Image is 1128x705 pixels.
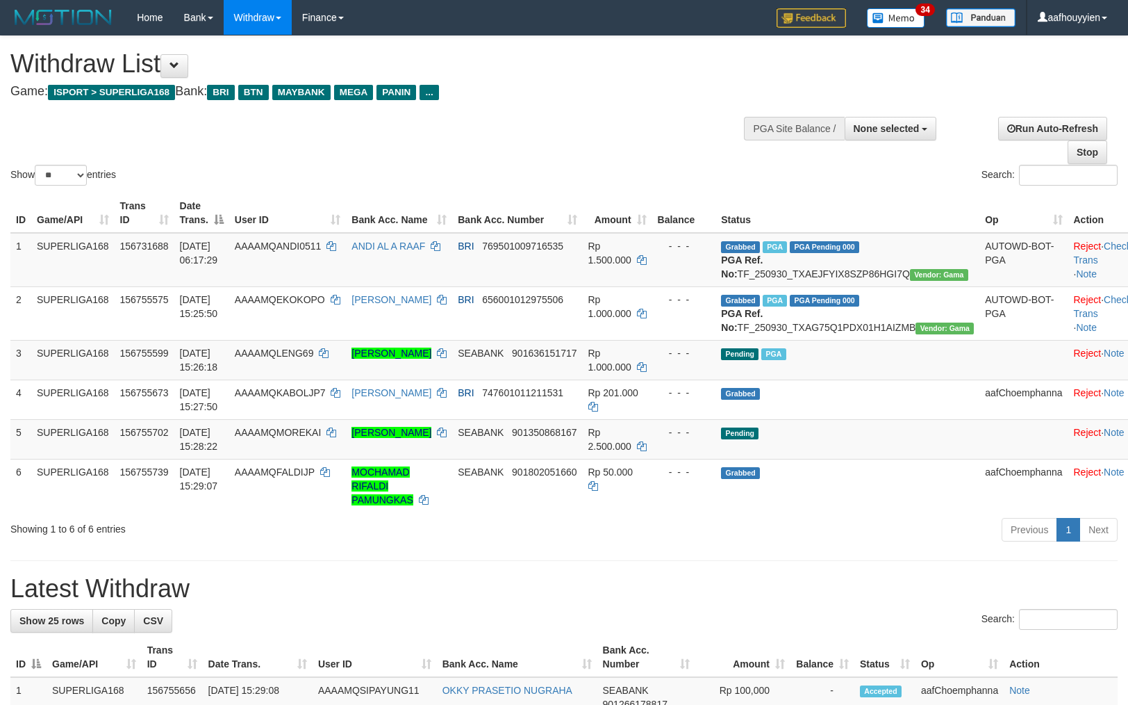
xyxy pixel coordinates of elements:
th: ID: activate to sort column descending [10,638,47,677]
span: Copy 901636151717 to clipboard [512,348,577,359]
a: Note [1104,427,1125,438]
span: SEABANK [458,467,504,478]
span: 34 [915,3,934,16]
img: Button%20Memo.svg [867,8,925,28]
td: 2 [10,286,31,340]
span: PANIN [376,85,416,100]
span: Copy 901802051660 to clipboard [512,467,577,478]
span: Copy 901350868167 to clipboard [512,427,577,438]
span: Rp 1.000.000 [588,348,631,373]
a: 1 [1056,518,1080,542]
span: Copy 769501009716535 to clipboard [482,241,563,252]
a: Note [1104,467,1125,478]
span: Copy [101,615,126,626]
span: MEGA [334,85,374,100]
a: Previous [1002,518,1057,542]
span: Vendor URL: https://trx31.1velocity.biz [910,269,968,281]
th: Game/API: activate to sort column ascending [47,638,142,677]
a: Reject [1074,387,1102,398]
td: SUPERLIGA168 [31,380,115,419]
button: None selected [845,117,937,140]
span: None selected [854,123,920,134]
span: PGA Pending [790,241,859,253]
th: ID [10,193,31,233]
b: PGA Ref. No: [721,308,763,333]
span: BRI [458,241,474,252]
a: MOCHAMAD RIFALDI PAMUNGKAS [351,467,413,505]
td: 3 [10,340,31,380]
div: - - - [658,426,711,439]
span: AAAAMQFALDIJP [235,467,315,478]
img: Feedback.jpg [777,8,846,28]
span: Copy 747601011211531 to clipboard [482,387,563,398]
span: [DATE] 15:25:50 [180,294,218,319]
a: Note [1009,685,1030,696]
a: ANDI AL A RAAF [351,241,425,252]
span: ISPORT > SUPERLIGA168 [48,85,175,100]
td: SUPERLIGA168 [31,233,115,287]
span: 156755673 [120,387,169,398]
td: 5 [10,419,31,459]
span: Show 25 rows [19,615,84,626]
a: Note [1104,387,1125,398]
b: PGA Ref. No: [721,254,763,279]
span: Rp 2.500.000 [588,427,631,452]
input: Search: [1019,609,1118,630]
h1: Latest Withdraw [10,575,1118,603]
th: Action [1004,638,1118,677]
span: ... [420,85,438,100]
div: - - - [658,346,711,360]
td: aafChoemphanna [979,380,1068,419]
th: Amount: activate to sort column ascending [583,193,652,233]
span: SEABANK [603,685,649,696]
img: panduan.png [946,8,1015,27]
td: AUTOWD-BOT-PGA [979,286,1068,340]
span: [DATE] 06:17:29 [180,241,218,266]
span: [DATE] 15:29:07 [180,467,218,492]
a: Reject [1074,348,1102,359]
th: User ID: activate to sort column ascending [229,193,347,233]
span: BTN [238,85,269,100]
th: Op: activate to sort column ascending [915,638,1004,677]
th: User ID: activate to sort column ascending [313,638,437,677]
span: BRI [458,387,474,398]
td: 6 [10,459,31,512]
span: 156755599 [120,348,169,359]
th: Status: activate to sort column ascending [854,638,915,677]
h4: Game: Bank: [10,85,738,99]
div: PGA Site Balance / [744,117,844,140]
span: PGA Pending [790,295,859,307]
span: 156755739 [120,467,169,478]
th: Status [715,193,979,233]
span: Rp 1.000.000 [588,294,631,319]
span: Grabbed [721,295,760,307]
a: CSV [134,609,172,633]
span: SEABANK [458,427,504,438]
img: MOTION_logo.png [10,7,116,28]
input: Search: [1019,165,1118,186]
span: [DATE] 15:26:18 [180,348,218,373]
td: 1 [10,233,31,287]
a: Note [1076,268,1097,279]
td: SUPERLIGA168 [31,340,115,380]
a: Note [1076,322,1097,333]
th: Amount: activate to sort column ascending [695,638,791,677]
span: Rp 1.500.000 [588,241,631,266]
a: [PERSON_NAME] [351,427,431,438]
span: Grabbed [721,388,760,400]
a: Next [1079,518,1118,542]
a: Copy [92,609,135,633]
span: Grabbed [721,467,760,479]
span: AAAAMQEKOKOPO [235,294,325,305]
td: SUPERLIGA168 [31,286,115,340]
span: AAAAMQMOREKAI [235,427,321,438]
span: Rp 50.000 [588,467,633,478]
th: Bank Acc. Name: activate to sort column ascending [437,638,597,677]
div: - - - [658,293,711,307]
a: Note [1104,348,1125,359]
td: 4 [10,380,31,419]
span: Marked by aafheankoy [761,348,786,360]
a: Reject [1074,294,1102,305]
span: AAAAMQKABOLJP7 [235,387,326,398]
a: [PERSON_NAME] [351,387,431,398]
